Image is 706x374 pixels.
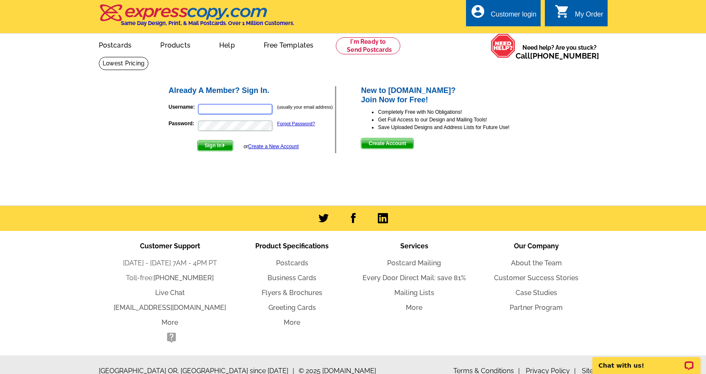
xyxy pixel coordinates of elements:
[387,259,441,267] a: Postcard Mailing
[516,51,599,60] span: Call
[109,273,231,283] li: Toll-free:
[555,9,603,20] a: shopping_cart My Order
[284,318,300,326] a: More
[470,9,536,20] a: account_circle Customer login
[255,242,329,250] span: Product Specifications
[378,124,539,131] li: Save Uploaded Designs and Address Lists for Future Use!
[400,242,428,250] span: Services
[169,120,197,127] label: Password:
[268,304,316,312] a: Greeting Cards
[250,34,327,54] a: Free Templates
[206,34,248,54] a: Help
[114,304,226,312] a: [EMAIL_ADDRESS][DOMAIN_NAME]
[361,86,539,104] h2: New to [DOMAIN_NAME]? Join Now for Free!
[394,289,434,297] a: Mailing Lists
[268,274,316,282] a: Business Cards
[222,143,226,147] img: button-next-arrow-white.png
[155,289,185,297] a: Live Chat
[361,138,413,149] button: Create Account
[169,86,335,96] h2: Already A Member? Sign In.
[406,304,422,312] a: More
[140,242,200,250] span: Customer Support
[99,10,294,26] a: Same Day Design, Print, & Mail Postcards. Over 1 Million Customers.
[277,104,333,110] small: (usually your email address)
[511,259,562,267] a: About the Team
[491,34,516,58] img: help
[516,289,557,297] a: Case Studies
[378,108,539,116] li: Completely Free with No Obligations!
[361,138,413,149] span: Create Account
[555,4,570,19] i: shopping_cart
[587,347,706,374] iframe: LiveChat chat widget
[575,11,603,22] div: My Order
[198,141,233,151] span: Sign In
[514,242,559,250] span: Our Company
[147,34,204,54] a: Products
[277,121,315,126] a: Forgot Password?
[516,43,603,60] span: Need help? Are you stuck?
[85,34,145,54] a: Postcards
[470,4,486,19] i: account_circle
[248,143,299,149] a: Create a New Account
[197,140,233,151] button: Sign In
[491,11,536,22] div: Customer login
[378,116,539,124] li: Get Full Access to our Design and Mailing Tools!
[363,274,466,282] a: Every Door Direct Mail: save 81%
[494,274,578,282] a: Customer Success Stories
[510,304,563,312] a: Partner Program
[169,103,197,111] label: Username:
[262,289,322,297] a: Flyers & Brochures
[162,318,178,326] a: More
[153,274,214,282] a: [PHONE_NUMBER]
[276,259,308,267] a: Postcards
[530,51,599,60] a: [PHONE_NUMBER]
[243,143,299,150] div: or
[121,20,294,26] h4: Same Day Design, Print, & Mail Postcards. Over 1 Million Customers.
[109,258,231,268] li: [DATE] - [DATE] 7AM - 4PM PT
